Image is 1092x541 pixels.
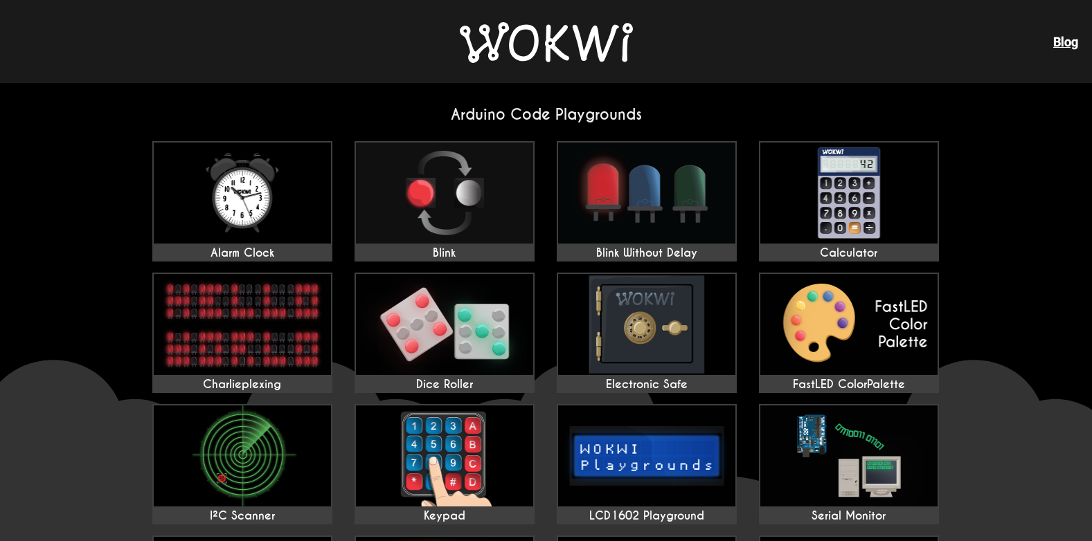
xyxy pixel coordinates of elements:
[356,274,533,375] img: Dice Roller
[557,141,737,262] a: Blink Without Delay
[154,274,331,375] img: Charlieplexing
[152,141,332,262] a: Alarm Clock
[558,246,735,260] div: Blink Without Delay
[141,105,951,124] h2: Arduino Code Playgrounds
[760,405,938,506] img: Serial Monitor
[759,273,939,393] a: FastLED ColorPalette
[1053,35,1078,49] a: Blog
[154,143,331,244] img: Alarm Clock
[557,273,737,393] a: Electronic Safe
[355,273,535,393] a: Dice Roller
[356,378,533,392] div: Dice Roller
[558,378,735,392] div: Electronic Safe
[460,22,633,63] img: Wokwi
[558,274,735,375] img: Electronic Safe
[154,246,331,260] div: Alarm Clock
[154,405,331,506] img: I²C Scanner
[154,509,331,523] div: I²C Scanner
[557,404,737,524] a: LCD1602 Playground
[355,404,535,524] a: Keypad
[760,378,938,392] div: FastLED ColorPalette
[356,405,533,506] img: Keypad
[356,246,533,260] div: Blink
[558,509,735,523] div: LCD1602 Playground
[558,405,735,506] img: LCD1602 Playground
[355,141,535,262] a: Blink
[152,273,332,393] a: Charlieplexing
[760,143,938,244] img: Calculator
[356,143,533,244] img: Blink
[154,378,331,392] div: Charlieplexing
[759,404,939,524] a: Serial Monitor
[152,404,332,524] a: I²C Scanner
[760,274,938,375] img: FastLED ColorPalette
[558,143,735,244] img: Blink Without Delay
[356,509,533,523] div: Keypad
[760,509,938,523] div: Serial Monitor
[759,141,939,262] a: Calculator
[760,246,938,260] div: Calculator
